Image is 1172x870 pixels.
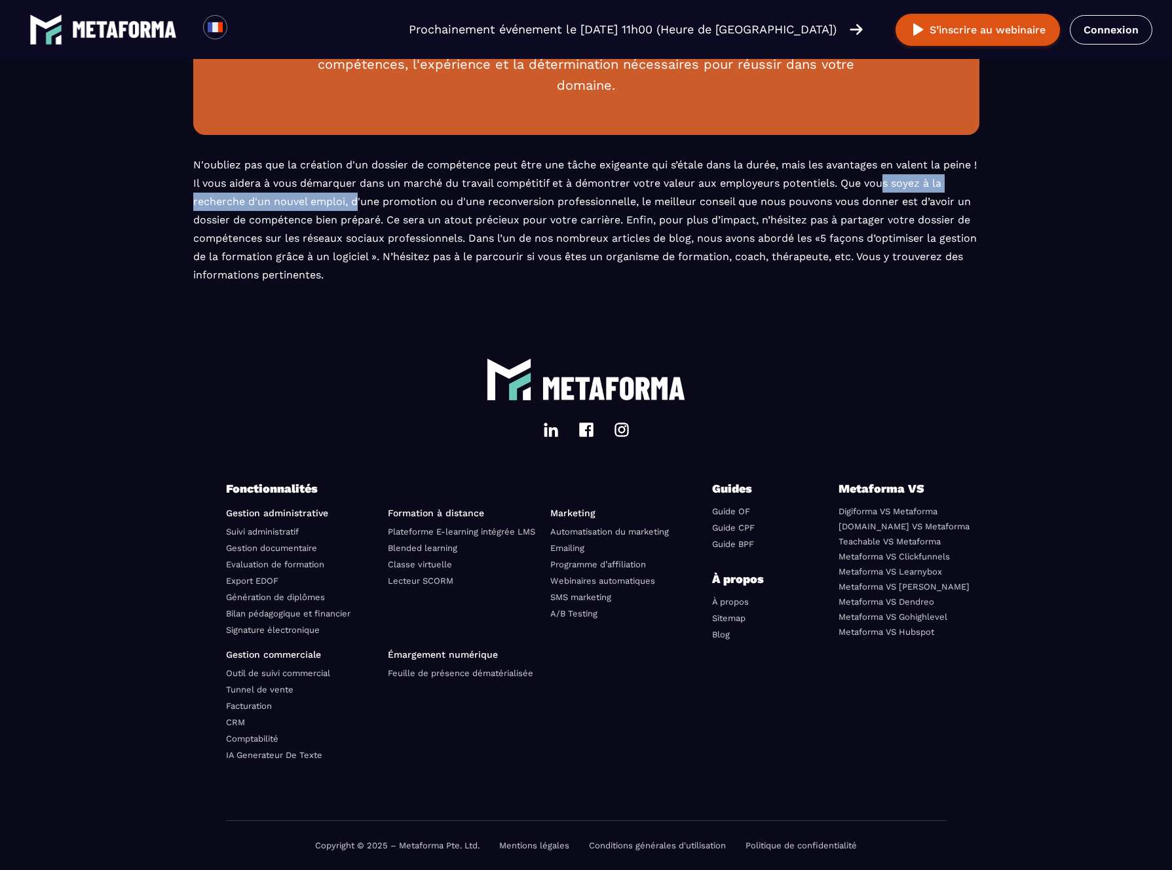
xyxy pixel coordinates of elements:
[839,537,941,546] a: Teachable VS Metaforma
[839,506,937,516] a: Digiforma VS Metaforma
[614,422,630,438] img: instagram
[227,15,259,44] div: Search for option
[712,570,791,588] p: À propos
[850,22,863,37] img: arrow-right
[226,480,713,498] p: Fonctionnalités
[550,576,655,586] a: Webinaires automatiques
[238,22,248,37] input: Search for option
[712,523,755,533] a: Guide CPF
[388,527,535,537] a: Plateforme E-learning intégrée LMS
[712,480,791,498] p: Guides
[226,543,317,553] a: Gestion documentaire
[712,539,754,549] a: Guide BPF
[226,734,278,744] a: Comptabilité
[910,22,926,38] img: play
[550,592,611,602] a: SMS marketing
[712,506,750,516] a: Guide OF
[712,630,730,639] a: Blog
[1070,15,1152,45] a: Connexion
[550,508,703,518] p: Marketing
[409,20,837,39] p: Prochainement événement le [DATE] 11h00 (Heure de [GEOGRAPHIC_DATA])
[550,559,646,569] a: Programme d’affiliation
[839,612,947,622] a: Metaforma VS Gohighlevel
[226,527,299,537] a: Suivi administratif
[839,582,970,592] a: Metaforma VS [PERSON_NAME]
[226,685,293,694] a: Tunnel de vente
[388,508,540,518] p: Formation à distance
[589,841,726,850] a: Conditions générales d'utilisation
[578,422,594,438] img: facebook
[839,552,950,561] a: Metaforma VS Clickfunnels
[226,625,320,635] a: Signature électronique
[839,480,947,498] p: Metaforma VS
[839,627,934,637] a: Metaforma VS Hubspot
[226,559,324,569] a: Evaluation de formation
[839,597,934,607] a: Metaforma VS Dendreo
[315,841,480,850] p: Copyright © 2025 – Metaforma Pte. Ltd.
[207,19,223,35] img: fr
[388,649,540,660] p: Émargement numérique
[226,592,325,602] a: Génération de diplômes
[550,609,597,618] a: A/B Testing
[839,521,970,531] a: [DOMAIN_NAME] VS Metaforma
[226,508,379,518] p: Gestion administrative
[226,649,379,660] p: Gestion commerciale
[226,576,278,586] a: Export EDOF
[226,750,322,760] a: IA Generateur De Texte
[226,701,272,711] a: Facturation
[226,668,330,678] a: Outil de suivi commercial
[550,527,669,537] a: Automatisation du marketing
[388,559,452,569] a: Classe virtuelle
[226,609,350,618] a: Bilan pédagogique et financier
[712,613,746,623] a: Sitemap
[388,576,453,586] a: Lecteur SCORM
[486,356,532,402] img: logo
[226,717,245,727] a: CRM
[839,567,942,577] a: Metaforma VS Learnybox
[72,21,177,38] img: logo
[746,841,857,850] a: Politique de confidentialité
[542,377,686,400] img: logo
[499,841,569,850] a: Mentions légales
[712,597,749,607] a: À propos
[543,422,559,438] img: linkedin
[896,14,1060,46] button: S’inscrire au webinaire
[388,668,533,678] a: Feuille de présence dématérialisée
[550,543,584,553] a: Emailing
[388,543,457,553] a: Blended learning
[193,156,979,284] p: N'oubliez pas que la création d'un dossier de compétence peut être une tâche exigeante qui s’étal...
[29,13,62,46] img: logo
